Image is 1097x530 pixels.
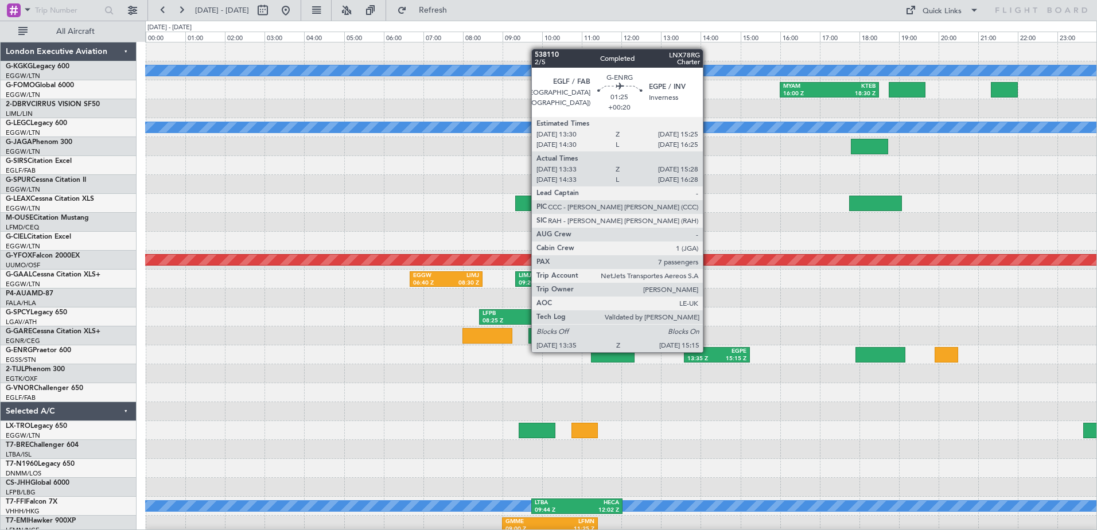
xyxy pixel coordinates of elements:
[6,139,32,146] span: G-JAGA
[519,279,558,287] div: 09:20 Z
[6,233,27,240] span: G-CIEL
[923,6,962,17] div: Quick Links
[225,32,264,42] div: 02:00
[6,385,34,392] span: G-VNOR
[701,32,740,42] div: 14:00
[6,356,36,364] a: EGSS/STN
[6,82,74,89] a: G-FOMOGlobal 6000
[392,1,461,20] button: Refresh
[6,517,76,524] a: T7-EMIHawker 900XP
[6,347,33,354] span: G-ENRG
[6,280,40,289] a: EGGW/LTN
[577,499,619,507] div: HECA
[6,204,40,213] a: EGGW/LTN
[519,272,558,280] div: LIMJ
[6,261,40,270] a: UUMO/OSF
[6,271,100,278] a: G-GAALCessna Citation XLS+
[146,32,185,42] div: 00:00
[6,242,40,251] a: EGGW/LTN
[621,32,661,42] div: 12:00
[661,32,701,42] div: 13:00
[463,32,503,42] div: 08:00
[6,147,40,156] a: EGGW/LTN
[6,82,35,89] span: G-FOMO
[6,309,67,316] a: G-SPCYLegacy 650
[423,32,463,42] div: 07:00
[6,177,86,184] a: G-SPURCessna Citation II
[35,2,101,19] input: Trip Number
[446,279,479,287] div: 08:30 Z
[6,72,40,80] a: EGGW/LTN
[6,196,94,202] a: G-LEAXCessna Citation XLS
[6,233,71,240] a: G-CIELCitation Excel
[6,91,40,99] a: EGGW/LTN
[409,6,457,14] span: Refresh
[6,158,28,165] span: G-SIRS
[6,120,30,127] span: G-LEGC
[978,32,1018,42] div: 21:00
[6,488,36,497] a: LFPB/LBG
[783,90,830,98] div: 16:00 Z
[6,469,41,478] a: DNMM/LOS
[6,120,67,127] a: G-LEGCLegacy 600
[185,32,225,42] div: 01:00
[6,139,72,146] a: G-JAGAPhenom 300
[6,498,26,505] span: T7-FFI
[539,317,595,325] div: 11:25 Z
[344,32,384,42] div: 05:00
[6,442,79,449] a: T7-BREChallenger 604
[6,442,29,449] span: T7-BRE
[6,423,30,430] span: LX-TRO
[6,252,32,259] span: G-YFOX
[413,272,446,280] div: EGGW
[6,185,40,194] a: EGGW/LTN
[542,32,582,42] div: 10:00
[1018,32,1057,42] div: 22:00
[6,347,71,354] a: G-ENRGPraetor 600
[6,431,40,440] a: EGGW/LTN
[6,480,30,486] span: CS-JHH
[6,507,40,516] a: VHHH/HKG
[577,506,619,515] div: 12:02 Z
[413,279,446,287] div: 06:40 Z
[13,22,125,41] button: All Aircraft
[6,461,75,467] a: T7-N1960Legacy 650
[558,279,598,287] div: 11:30 Z
[535,499,577,507] div: LTBA
[780,32,820,42] div: 16:00
[30,28,121,36] span: All Aircraft
[899,32,939,42] div: 19:00
[304,32,344,42] div: 04:00
[6,318,37,326] a: LGAV/ATH
[6,517,28,524] span: T7-EMI
[783,83,830,91] div: MYAM
[558,272,598,280] div: EGLF
[900,1,985,20] button: Quick Links
[535,506,577,515] div: 09:44 Z
[820,32,859,42] div: 17:00
[6,101,31,108] span: 2-DBRV
[6,480,69,486] a: CS-JHHGlobal 6000
[6,166,36,175] a: EGLF/FAB
[6,110,33,118] a: LIML/LIN
[1057,32,1097,42] div: 23:00
[6,223,39,232] a: LFMD/CEQ
[829,83,876,91] div: KTEB
[6,375,37,383] a: EGTK/OXF
[264,32,304,42] div: 03:00
[6,290,53,297] a: P4-AUAMD-87
[6,101,100,108] a: 2-DBRVCIRRUS VISION SF50
[6,290,32,297] span: P4-AUA
[717,355,746,363] div: 15:15 Z
[6,423,67,430] a: LX-TROLegacy 650
[717,348,746,356] div: EGPE
[6,252,80,259] a: G-YFOXFalcon 2000EX
[6,271,32,278] span: G-GAAL
[6,337,40,345] a: EGNR/CEG
[6,158,72,165] a: G-SIRSCitation Excel
[6,328,32,335] span: G-GARE
[6,366,25,373] span: 2-TIJL
[6,309,30,316] span: G-SPCY
[582,32,621,42] div: 11:00
[483,317,539,325] div: 08:25 Z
